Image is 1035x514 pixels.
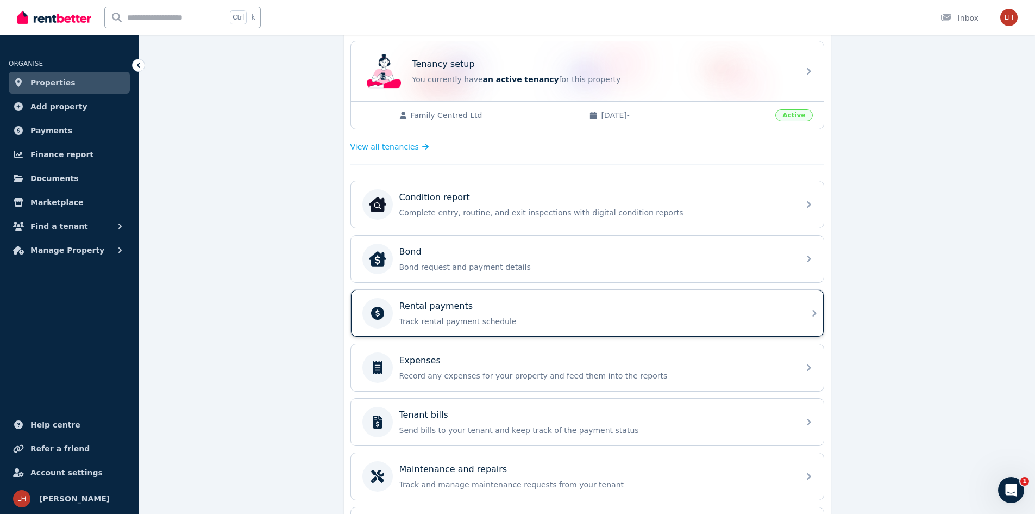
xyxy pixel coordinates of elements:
span: Add property [30,100,87,113]
img: RentBetter [17,9,91,26]
p: Track rental payment schedule [399,316,793,327]
p: Track and manage maintenance requests from your tenant [399,479,793,490]
p: Condition report [399,191,470,204]
span: Finance report [30,148,93,161]
a: Rental paymentsTrack rental payment schedule [351,290,824,337]
a: Properties [9,72,130,94]
a: Add property [9,96,130,117]
span: Active [775,109,812,121]
span: Family Centred Ltd [411,110,579,121]
img: Leona Harrison [13,490,30,507]
a: Tenancy setupTenancy setupYou currently havean active tenancyfor this property [351,41,824,101]
span: Find a tenant [30,220,88,233]
a: Tenant billsSend bills to your tenant and keep track of the payment status [351,399,824,445]
img: Bond [369,250,386,268]
span: View all tenancies [350,141,419,152]
p: Tenant bills [399,408,448,422]
a: Help centre [9,414,130,436]
button: Find a tenant [9,215,130,237]
p: Expenses [399,354,441,367]
button: Manage Property [9,239,130,261]
span: Refer a friend [30,442,90,455]
p: You currently have for this property [412,74,793,85]
a: Documents [9,168,130,189]
a: Condition reportCondition reportComplete entry, routine, and exit inspections with digital condit... [351,181,824,228]
a: Account settings [9,462,130,484]
img: Tenancy setup [367,54,402,89]
p: Bond request and payment details [399,262,793,273]
a: Maintenance and repairsTrack and manage maintenance requests from your tenant [351,453,824,500]
a: Finance report [9,144,130,165]
a: Refer a friend [9,438,130,460]
p: Bond [399,245,422,258]
a: View all tenancies [350,141,429,152]
p: Tenancy setup [412,58,475,71]
img: Condition report [369,196,386,213]
a: BondBondBond request and payment details [351,236,824,282]
div: Inbox [940,13,978,23]
span: Help centre [30,418,80,431]
span: k [251,13,255,22]
span: [PERSON_NAME] [39,492,110,505]
span: Manage Property [30,244,104,257]
p: Complete entry, routine, and exit inspections with digital condition reports [399,207,793,218]
p: Rental payments [399,300,473,313]
p: Record any expenses for your property and feed them into the reports [399,370,793,381]
span: Payments [30,124,72,137]
a: Marketplace [9,191,130,213]
img: Leona Harrison [1000,9,1018,26]
span: Marketplace [30,196,83,209]
p: Send bills to your tenant and keep track of the payment status [399,425,793,436]
span: Properties [30,76,76,89]
a: Payments [9,120,130,141]
span: Documents [30,172,79,185]
span: Account settings [30,466,103,479]
span: Ctrl [230,10,247,24]
p: Maintenance and repairs [399,463,507,476]
span: an active tenancy [483,75,559,84]
span: 1 [1020,477,1029,486]
iframe: Intercom live chat [998,477,1024,503]
span: ORGANISE [9,60,43,67]
a: ExpensesRecord any expenses for your property and feed them into the reports [351,344,824,391]
span: [DATE] - [601,110,769,121]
